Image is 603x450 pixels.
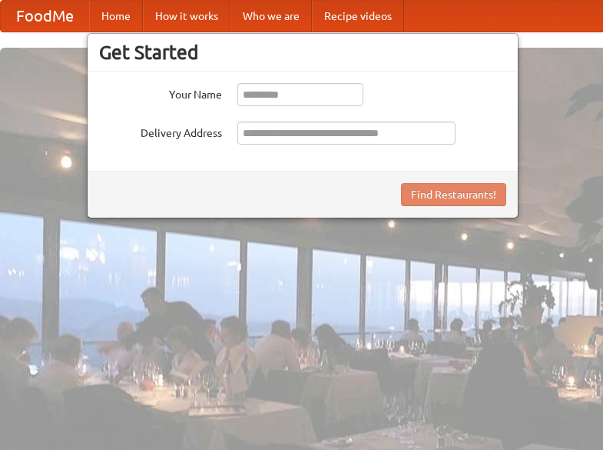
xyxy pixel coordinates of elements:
[1,1,89,32] a: FoodMe
[99,122,222,141] label: Delivery Address
[312,1,404,32] a: Recipe videos
[89,1,143,32] a: Home
[230,1,312,32] a: Who we are
[401,183,506,206] button: Find Restaurants!
[99,41,506,64] h3: Get Started
[99,83,222,102] label: Your Name
[143,1,230,32] a: How it works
